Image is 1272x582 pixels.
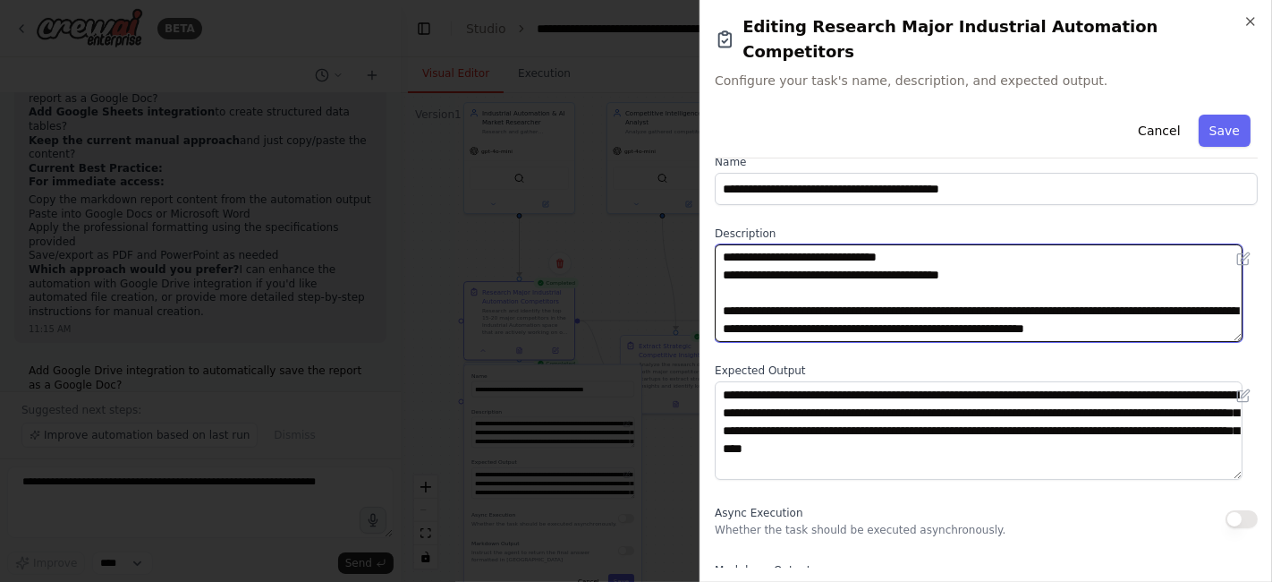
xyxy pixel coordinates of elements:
[715,507,802,519] span: Async Execution
[1199,115,1251,147] button: Save
[1233,385,1254,407] button: Open in editor
[715,364,1258,378] label: Expected Output
[1233,248,1254,270] button: Open in editor
[1127,115,1191,147] button: Cancel
[715,72,1258,90] span: Configure your task's name, description, and expected output.
[715,564,810,577] span: Markdown Output
[715,523,1005,537] p: Whether the task should be executed asynchronously.
[715,227,1258,241] label: Description
[715,14,1258,64] h2: Editing Research Major Industrial Automation Competitors
[715,155,1258,169] label: Name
